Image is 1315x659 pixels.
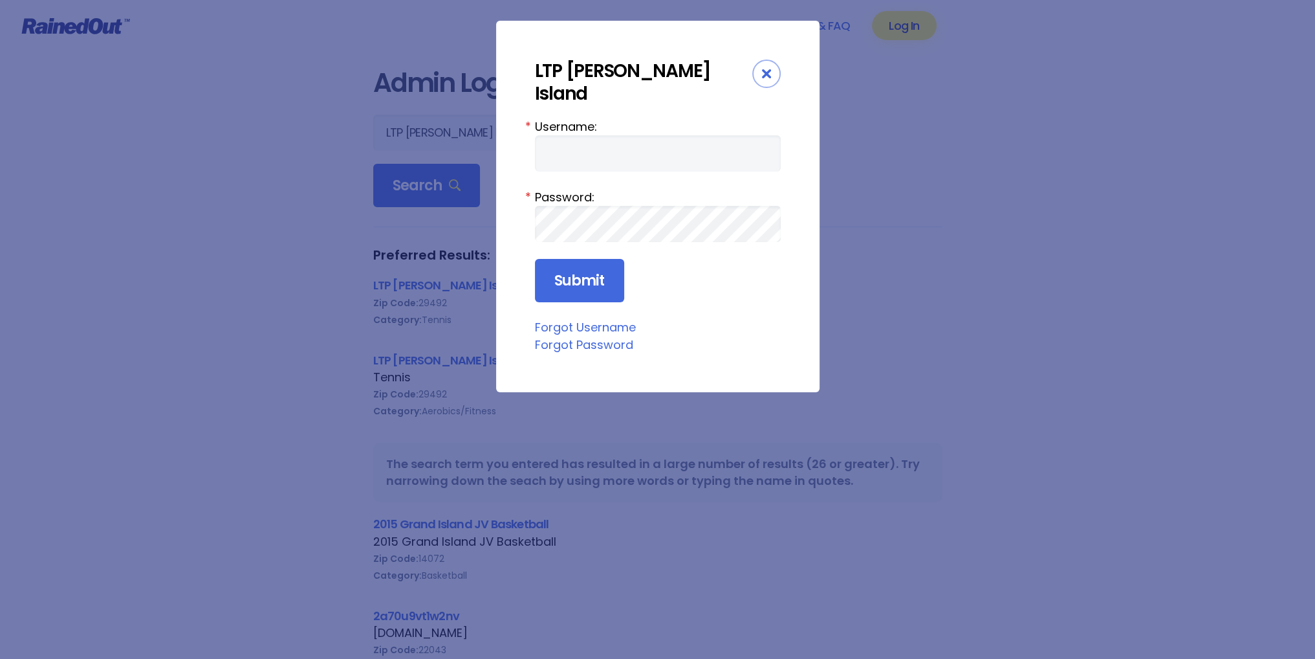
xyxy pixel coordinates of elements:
[535,118,781,135] label: Username:
[535,188,781,206] label: Password:
[535,319,636,335] a: Forgot Username
[535,337,633,353] a: Forgot Password
[535,60,752,105] div: LTP [PERSON_NAME] Island
[535,259,624,303] input: Submit
[752,60,781,88] div: Close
